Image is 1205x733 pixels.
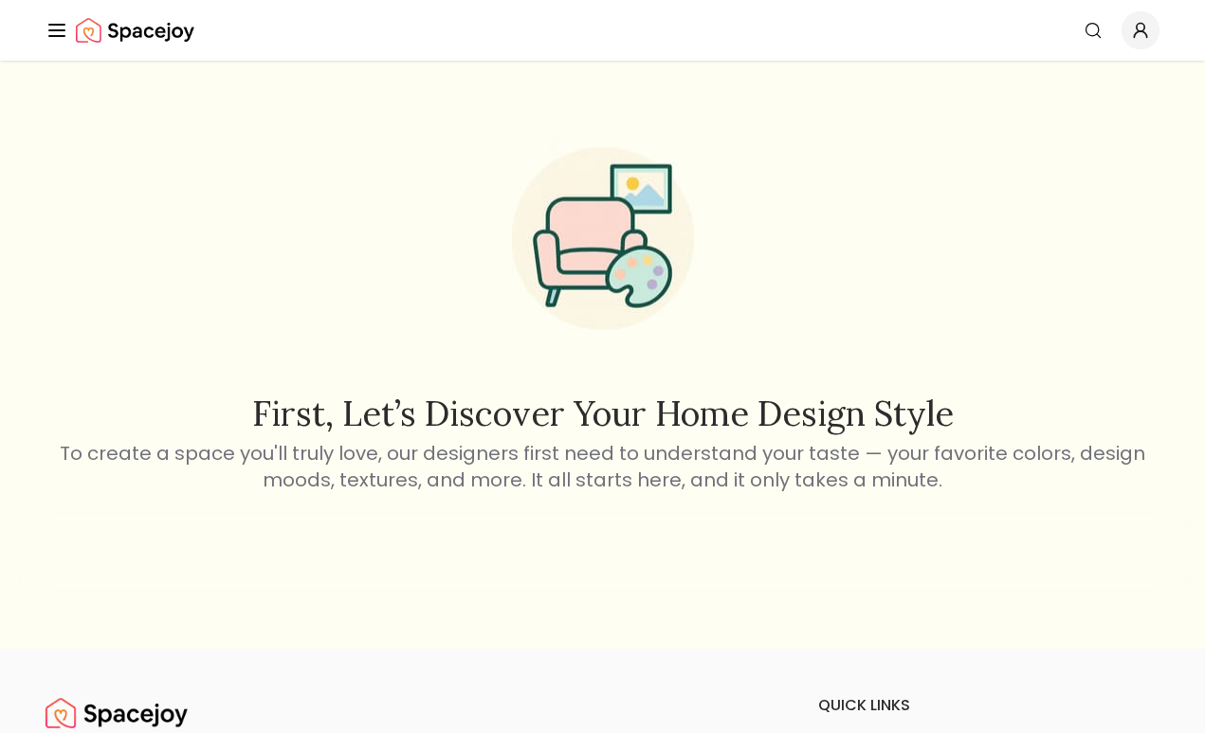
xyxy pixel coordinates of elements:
img: Spacejoy Logo [76,11,194,49]
a: Spacejoy [76,11,194,49]
h6: quick links [818,694,1159,717]
img: Start Style Quiz Illustration [482,118,724,360]
a: Spacejoy [46,694,188,732]
h2: First, let’s discover your home design style [57,394,1149,432]
img: Spacejoy Logo [46,694,188,732]
p: To create a space you'll truly love, our designers first need to understand your taste — your fav... [57,440,1149,493]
